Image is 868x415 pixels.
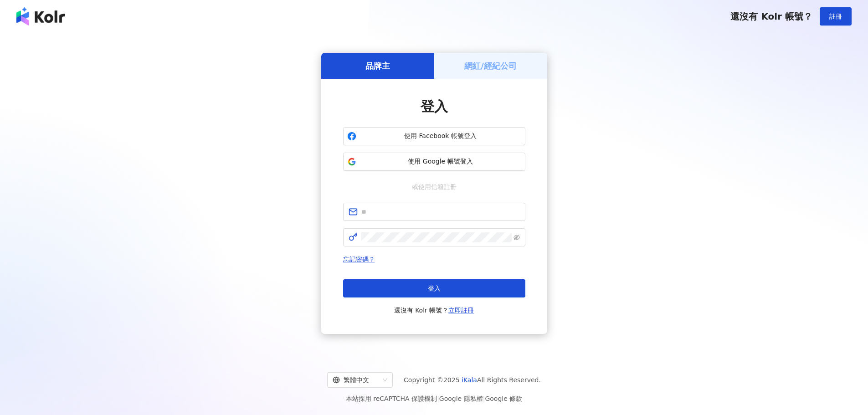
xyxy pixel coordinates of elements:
[437,395,439,402] span: |
[360,157,521,166] span: 使用 Google 帳號登入
[343,127,525,145] button: 使用 Facebook 帳號登入
[514,234,520,241] span: eye-invisible
[343,256,375,263] a: 忘記密碼？
[333,373,379,387] div: 繁體中文
[448,307,474,314] a: 立即註冊
[346,393,522,404] span: 本站採用 reCAPTCHA 保護機制
[365,60,390,72] h5: 品牌主
[406,182,463,192] span: 或使用信箱註冊
[16,7,65,26] img: logo
[421,98,448,114] span: 登入
[428,285,441,292] span: 登入
[343,153,525,171] button: 使用 Google 帳號登入
[483,395,485,402] span: |
[394,305,474,316] span: 還沒有 Kolr 帳號？
[829,13,842,20] span: 註冊
[404,374,541,385] span: Copyright © 2025 All Rights Reserved.
[439,395,483,402] a: Google 隱私權
[462,376,477,384] a: iKala
[343,279,525,297] button: 登入
[485,395,522,402] a: Google 條款
[820,7,852,26] button: 註冊
[730,11,812,22] span: 還沒有 Kolr 帳號？
[360,132,521,141] span: 使用 Facebook 帳號登入
[464,60,517,72] h5: 網紅/經紀公司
